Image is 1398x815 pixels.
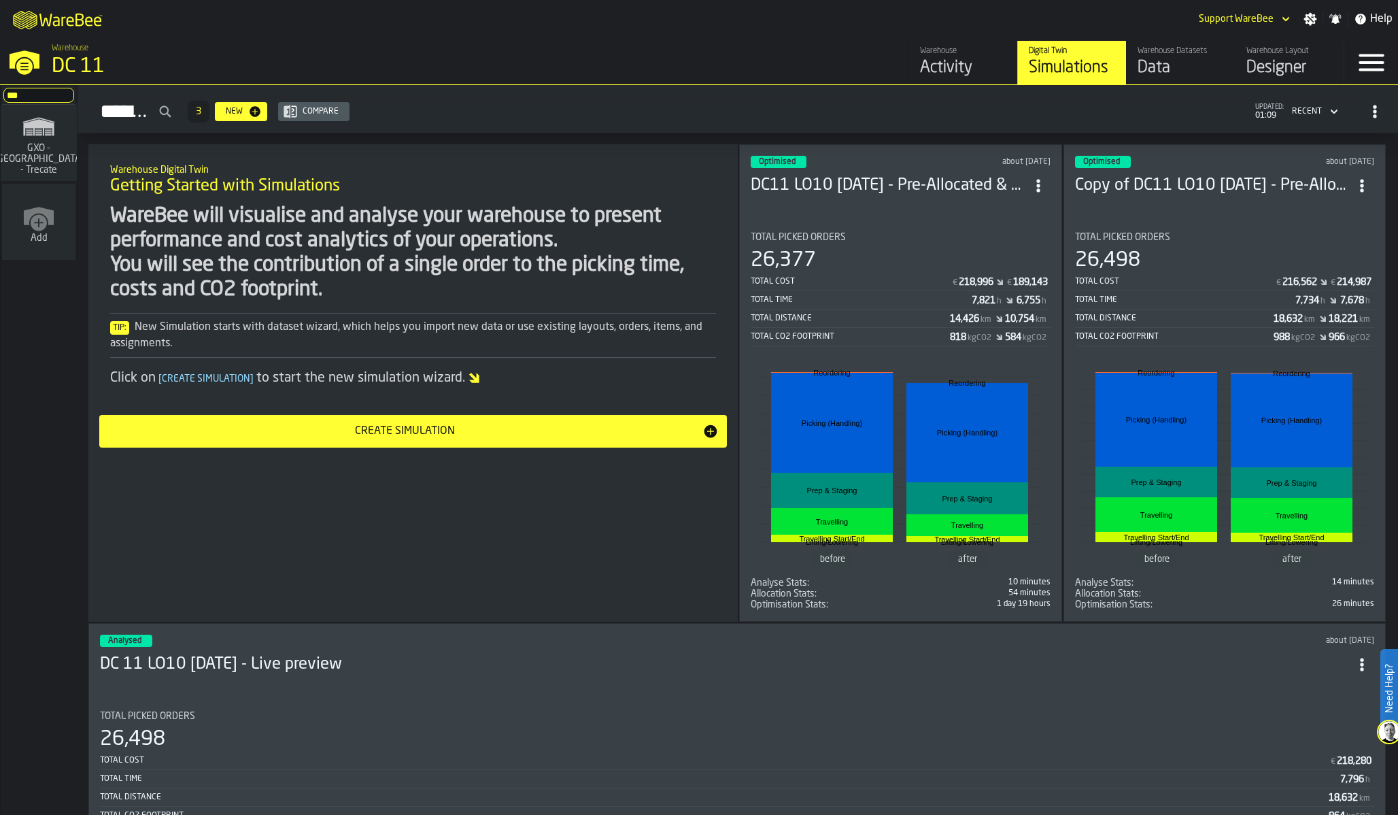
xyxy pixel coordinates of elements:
[751,599,1051,610] span: 2,553,150
[182,101,215,122] div: ButtonLoadMore-Load More-Prev-First-Last
[959,277,993,288] div: Stat Value
[751,232,846,243] span: Total Picked Orders
[1075,599,1375,610] div: stat-Optimisation Stats:
[820,554,845,564] text: before
[1075,295,1296,305] div: Total Time
[972,295,995,306] div: Stat Value
[1340,295,1364,306] div: Stat Value
[751,232,1051,243] div: Title
[958,554,978,564] text: after
[110,176,340,197] span: Getting Started with Simulations
[1075,599,1222,610] div: Title
[1359,794,1370,803] span: km
[156,374,256,384] span: Create Simulation
[1005,332,1021,343] div: Stat Value
[1359,315,1370,325] span: km
[1255,103,1284,111] span: updated:
[1075,599,1153,610] span: Optimisation Stats:
[31,233,48,244] span: Add
[759,158,796,166] span: Optimised
[100,711,195,722] span: Total Picked Orders
[278,102,349,121] button: button-Compare
[1246,46,1333,56] div: Warehouse Layout
[100,654,1350,676] h3: DC 11 LO10 [DATE] - Live preview
[1023,333,1046,343] span: kgCO2
[1076,360,1374,575] div: stat-
[1235,41,1344,84] a: link-to-/wh/i/2e91095d-d0fa-471d-87cf-b9f7f81665fc/designer
[903,578,1050,587] div: 10 minutes
[1199,14,1274,24] div: DropdownMenuValue-Support WareBee
[1365,776,1370,785] span: h
[1346,333,1370,343] span: kgCO2
[100,654,1350,676] div: DC 11 LO10 2024-10-07 - Live preview
[1246,57,1333,79] div: Designer
[751,578,898,588] div: Title
[751,599,828,610] span: Optimisation Stats:
[1254,157,1374,167] div: Updated: 05/08/2025, 14:11:41 Created: 10/01/2025, 13:20:54
[1304,315,1315,325] span: km
[1075,277,1276,286] div: Total Cost
[751,156,806,168] div: status-3 2
[1075,588,1375,599] div: stat-Allocation Stats:
[100,793,1329,802] div: Total Distance
[1,105,77,184] a: link-to-/wh/i/7274009e-5361-4e21-8e36-7045ee840609/simulations
[1126,41,1235,84] a: link-to-/wh/i/2e91095d-d0fa-471d-87cf-b9f7f81665fc/data
[1075,175,1350,197] div: Copy of DC11 LO10 2024-08-14 - Pre-Allocated & Strict Golden Zone
[968,333,991,343] span: kgCO2
[1029,46,1115,56] div: Digital Twin
[108,637,141,645] span: Analysed
[1331,278,1335,288] span: €
[99,415,727,448] button: button-Create Simulation
[1295,295,1319,306] div: Stat Value
[100,711,1374,722] div: Title
[1274,332,1290,343] div: Stat Value
[1075,588,1141,599] span: Allocation Stats:
[1075,156,1131,168] div: status-3 2
[1227,578,1374,587] div: 14 minutes
[52,54,419,79] div: DC 11
[903,588,1050,598] div: 54 minutes
[1255,111,1284,120] span: 01:09
[751,175,1026,197] h3: DC11 LO10 [DATE] - Pre-Allocated & Strict Golden Zone
[1075,578,1222,588] div: Title
[1029,57,1115,79] div: Simulations
[1075,599,1375,610] span: 25,531
[100,756,1329,765] div: Total Cost
[751,588,898,599] div: Title
[1075,332,1274,342] div: Total CO2 Footprint
[1075,232,1375,243] div: Title
[1291,333,1315,343] span: kgCO2
[953,278,957,288] span: €
[110,162,716,176] h2: Sub Title
[215,102,267,121] button: button-New
[88,144,738,622] div: ItemListCard-
[1274,314,1303,325] div: Stat Value
[100,727,165,752] div: 26,498
[1075,588,1222,599] div: Title
[751,599,898,610] div: Title
[110,204,716,302] div: WareBee will visualise and analyse your warehouse to present performance and cost analytics of yo...
[100,635,152,647] div: status-3 2
[1329,314,1358,325] div: Stat Value
[950,314,979,325] div: Stat Value
[751,277,951,286] div: Total Cost
[1138,46,1224,56] div: Warehouse Datasets
[110,369,716,388] div: Click on to start the new simulation wizard.
[1337,756,1371,767] div: Stat Value
[1017,41,1126,84] a: link-to-/wh/i/2e91095d-d0fa-471d-87cf-b9f7f81665fc/simulations
[751,578,1051,588] div: stat-Analyse Stats:
[903,599,1050,609] div: 1 day 19 hours
[1144,554,1169,564] text: before
[1075,578,1133,588] span: Analyse Stats:
[1329,332,1345,343] div: Stat Value
[997,297,1002,306] span: h
[2,184,75,263] a: link-to-/wh/new
[950,332,966,343] div: Stat Value
[1323,12,1348,26] label: button-toggle-Notifications
[1292,107,1322,116] div: DropdownMenuValue-4
[1075,221,1375,610] section: card-SimulationDashboardCard-optimised
[1370,11,1393,27] span: Help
